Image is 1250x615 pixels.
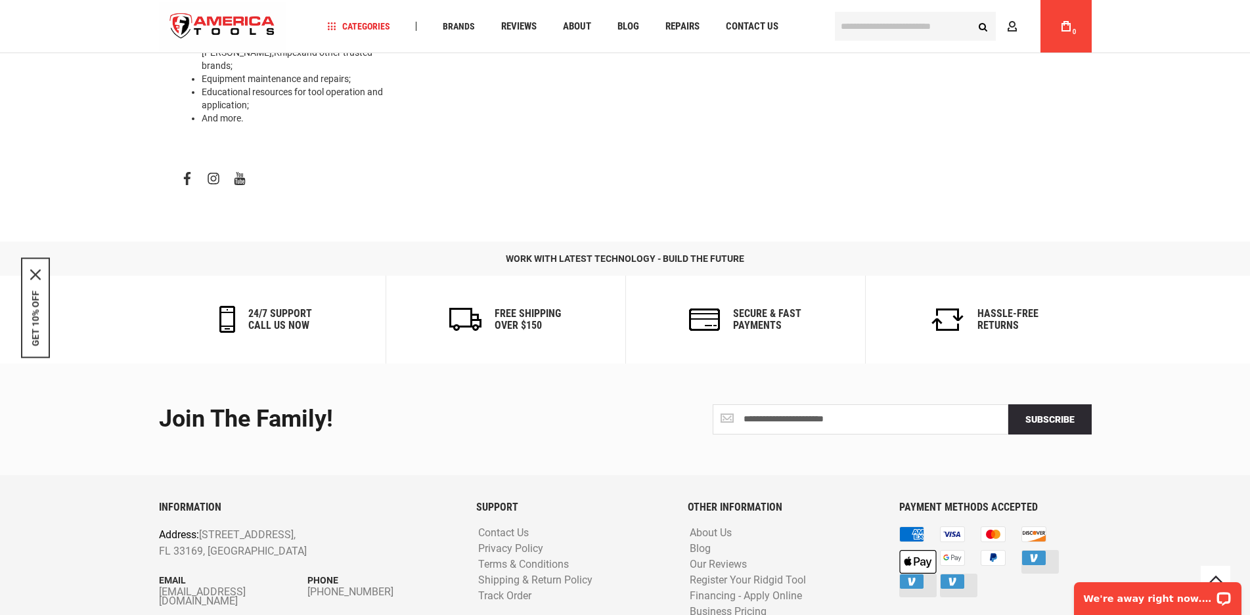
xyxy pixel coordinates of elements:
a: Terms & Conditions [475,559,572,571]
a: Contact Us [720,18,784,35]
span: Brands [443,22,475,31]
h6: secure & fast payments [733,308,801,331]
a: About [557,18,597,35]
h6: OTHER INFORMATION [688,501,880,513]
a: Financing - Apply Online [686,590,805,603]
span: Reviews [501,22,537,32]
a: store logo [159,2,286,51]
iframe: LiveChat chat widget [1065,574,1250,615]
span: Address: [159,528,199,541]
h6: SUPPORT [476,501,668,513]
span: Categories [327,22,390,31]
li: And more. [202,112,386,125]
span: Repairs [665,22,700,32]
a: Register Your Ridgid Tool [686,574,809,587]
a: Privacy Policy [475,543,547,555]
p: Phone [307,573,457,587]
span: About [563,22,591,32]
a: Reviews [495,18,543,35]
p: [STREET_ADDRESS], FL 33169, [GEOGRAPHIC_DATA] [159,526,397,560]
span: Blog [617,22,639,32]
p: Email [159,573,308,587]
span: Subscribe [1025,414,1075,425]
div: Join the Family! [159,406,615,433]
svg: close icon [30,269,41,280]
a: [PERSON_NAME] [202,47,272,58]
button: Close [30,269,41,280]
a: Contact Us [475,527,532,540]
button: Search [971,14,996,39]
a: Blog [612,18,645,35]
a: Repairs [659,18,705,35]
li: ; [202,72,386,85]
h6: INFORMATION [159,501,457,513]
a: Categories [321,18,396,35]
a: [PHONE_NUMBER] [307,587,457,597]
a: Our Reviews [686,559,750,571]
a: Blog [686,543,714,555]
h6: Free Shipping Over $150 [495,308,561,331]
a: Track Order [475,590,535,603]
h6: Hassle-Free Returns [977,308,1038,331]
li: Educational resources for tool operation and application; [202,85,386,112]
h6: PAYMENT METHODS ACCEPTED [899,501,1091,513]
a: About Us [686,527,735,540]
a: Equipment maintenance and repairs [202,74,349,84]
a: Shipping & Return Policy [475,574,596,587]
span: 0 [1073,28,1077,35]
span: Contact Us [726,22,778,32]
button: Subscribe [1008,404,1092,435]
button: GET 10% OFF [30,290,41,346]
a: Brands [437,18,481,35]
img: America Tools [159,2,286,51]
a: Knipex [274,47,301,58]
h6: 24/7 support call us now [248,308,312,331]
a: [EMAIL_ADDRESS][DOMAIN_NAME] [159,587,308,606]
